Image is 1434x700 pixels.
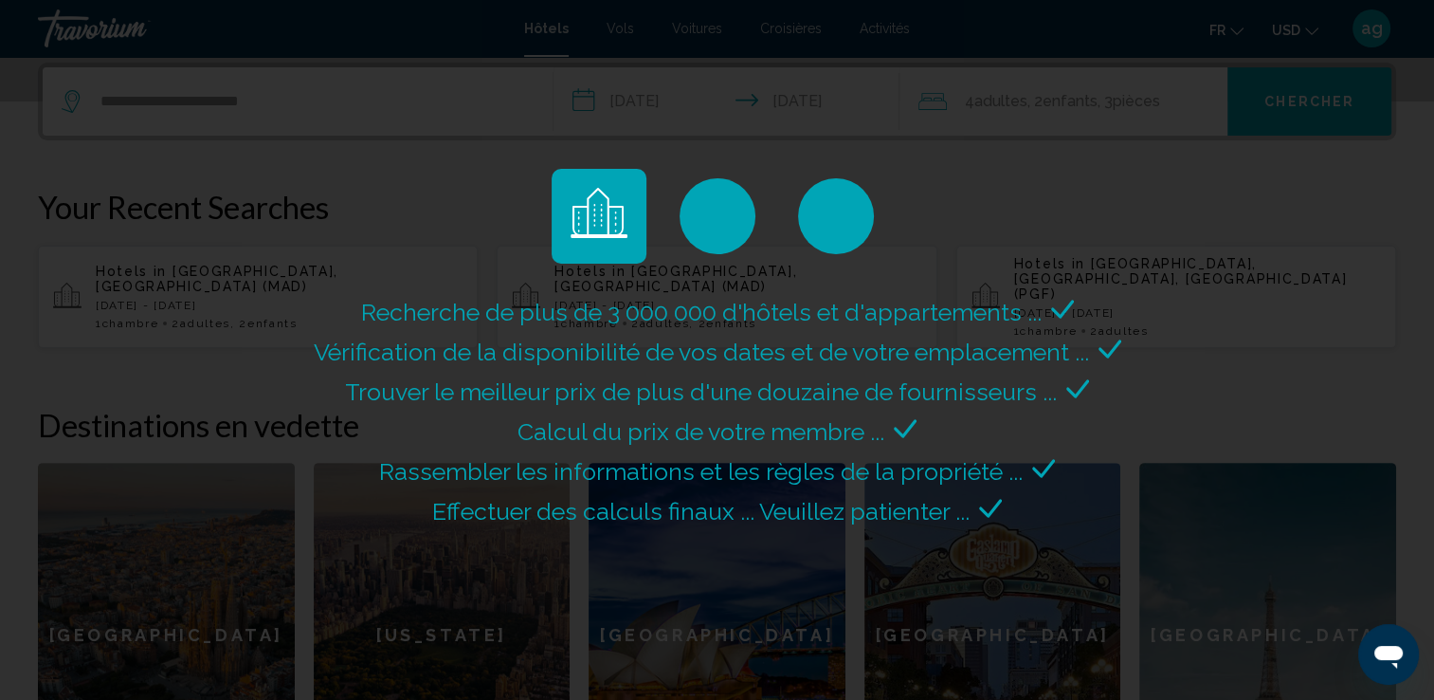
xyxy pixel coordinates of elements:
span: Trouver le meilleur prix de plus d'une douzaine de fournisseurs ... [345,378,1057,406]
iframe: Bouton de lancement de la fenêtre de messagerie [1358,624,1419,685]
span: Effectuer des calculs finaux ... Veuillez patienter ... [432,497,970,525]
span: Rassembler les informations et les règles de la propriété ... [379,457,1023,486]
span: Recherche de plus de 3 000 000 d'hôtels et d'appartements ... [361,298,1042,326]
span: Vérification de la disponibilité de vos dates et de votre emplacement ... [314,338,1089,366]
span: Calcul du prix de votre membre ... [517,417,884,446]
